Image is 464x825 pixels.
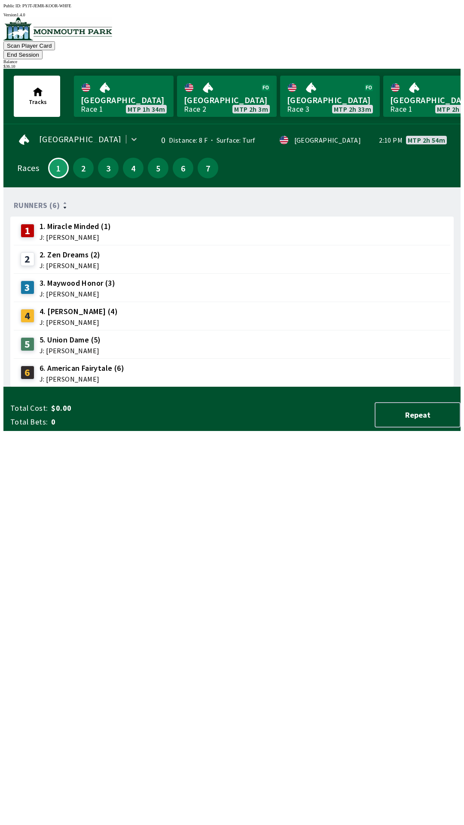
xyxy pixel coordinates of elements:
[148,158,168,178] button: 5
[200,165,216,171] span: 7
[40,306,118,317] span: 4. [PERSON_NAME] (4)
[379,137,403,144] span: 2:10 PM
[17,165,39,171] div: Races
[40,221,111,232] span: 1. Miracle Minded (1)
[169,136,208,144] span: Distance: 8 F
[14,201,450,210] div: Runners (6)
[3,17,112,40] img: venue logo
[81,106,103,113] div: Race 1
[408,137,445,144] span: MTP 2h 54m
[123,158,143,178] button: 4
[234,106,268,113] span: MTP 2h 3m
[14,202,60,209] span: Runners (6)
[375,402,461,428] button: Repeat
[334,106,371,113] span: MTP 2h 33m
[294,137,361,144] div: [GEOGRAPHIC_DATA]
[3,64,461,69] div: $ 36.10
[51,417,186,427] span: 0
[21,366,34,379] div: 6
[40,376,124,382] span: J: [PERSON_NAME]
[29,98,47,106] span: Tracks
[21,309,34,323] div: 4
[51,403,186,413] span: $0.00
[184,95,270,106] span: [GEOGRAPHIC_DATA]
[128,106,165,113] span: MTP 1h 34m
[40,249,101,260] span: 2. Zen Dreams (2)
[3,59,461,64] div: Balance
[150,165,166,171] span: 5
[75,165,92,171] span: 2
[21,281,34,294] div: 3
[40,334,101,345] span: 5. Union Dame (5)
[280,76,380,117] a: [GEOGRAPHIC_DATA]Race 3MTP 2h 33m
[3,3,461,8] div: Public ID:
[48,158,69,178] button: 1
[73,158,94,178] button: 2
[39,136,122,143] span: [GEOGRAPHIC_DATA]
[98,158,119,178] button: 3
[40,290,115,297] span: J: [PERSON_NAME]
[10,403,48,413] span: Total Cost:
[173,158,193,178] button: 6
[74,76,174,117] a: [GEOGRAPHIC_DATA]Race 1MTP 1h 34m
[3,41,55,50] button: Scan Player Card
[81,95,167,106] span: [GEOGRAPHIC_DATA]
[40,262,101,269] span: J: [PERSON_NAME]
[175,165,191,171] span: 6
[382,410,453,420] span: Repeat
[40,347,101,354] span: J: [PERSON_NAME]
[10,417,48,427] span: Total Bets:
[22,3,71,8] span: PYJT-JEMR-KOOR-WHFE
[390,106,412,113] div: Race 1
[40,278,115,289] span: 3. Maywood Honor (3)
[208,136,256,144] span: Surface: Turf
[3,50,43,59] button: End Session
[100,165,116,171] span: 3
[14,76,60,117] button: Tracks
[51,166,66,170] span: 1
[125,165,141,171] span: 4
[40,363,124,374] span: 6. American Fairytale (6)
[152,137,165,144] div: 0
[21,252,34,266] div: 2
[3,12,461,17] div: Version 1.4.0
[21,337,34,351] div: 5
[40,319,118,326] span: J: [PERSON_NAME]
[21,224,34,238] div: 1
[177,76,277,117] a: [GEOGRAPHIC_DATA]Race 2MTP 2h 3m
[40,234,111,241] span: J: [PERSON_NAME]
[198,158,218,178] button: 7
[287,106,309,113] div: Race 3
[287,95,373,106] span: [GEOGRAPHIC_DATA]
[184,106,206,113] div: Race 2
